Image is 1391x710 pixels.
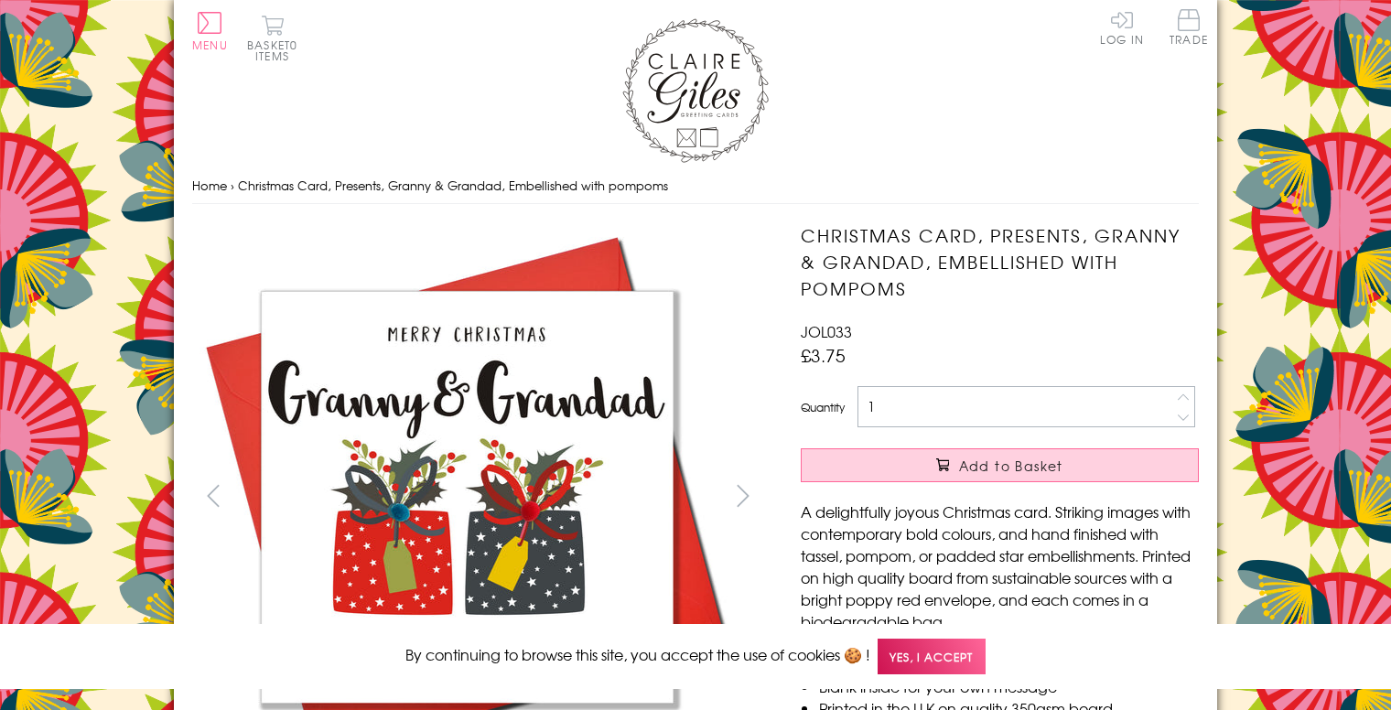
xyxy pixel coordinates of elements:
[1100,9,1144,45] a: Log In
[192,12,228,50] button: Menu
[1170,9,1208,45] span: Trade
[192,167,1199,205] nav: breadcrumbs
[192,37,228,53] span: Menu
[801,399,845,415] label: Quantity
[622,18,769,163] img: Claire Giles Greetings Cards
[801,500,1199,632] p: A delightfully joyous Christmas card. Striking images with contemporary bold colours, and hand fi...
[255,37,297,64] span: 0 items
[247,15,297,61] button: Basket0 items
[231,177,234,194] span: ›
[959,457,1063,475] span: Add to Basket
[238,177,668,194] span: Christmas Card, Presents, Granny & Grandad, Embellished with pompoms
[878,639,986,674] span: Yes, I accept
[723,475,764,516] button: next
[801,320,852,342] span: JOL033
[192,177,227,194] a: Home
[1170,9,1208,48] a: Trade
[801,222,1199,301] h1: Christmas Card, Presents, Granny & Grandad, Embellished with pompoms
[801,342,846,368] span: £3.75
[801,448,1199,482] button: Add to Basket
[192,475,233,516] button: prev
